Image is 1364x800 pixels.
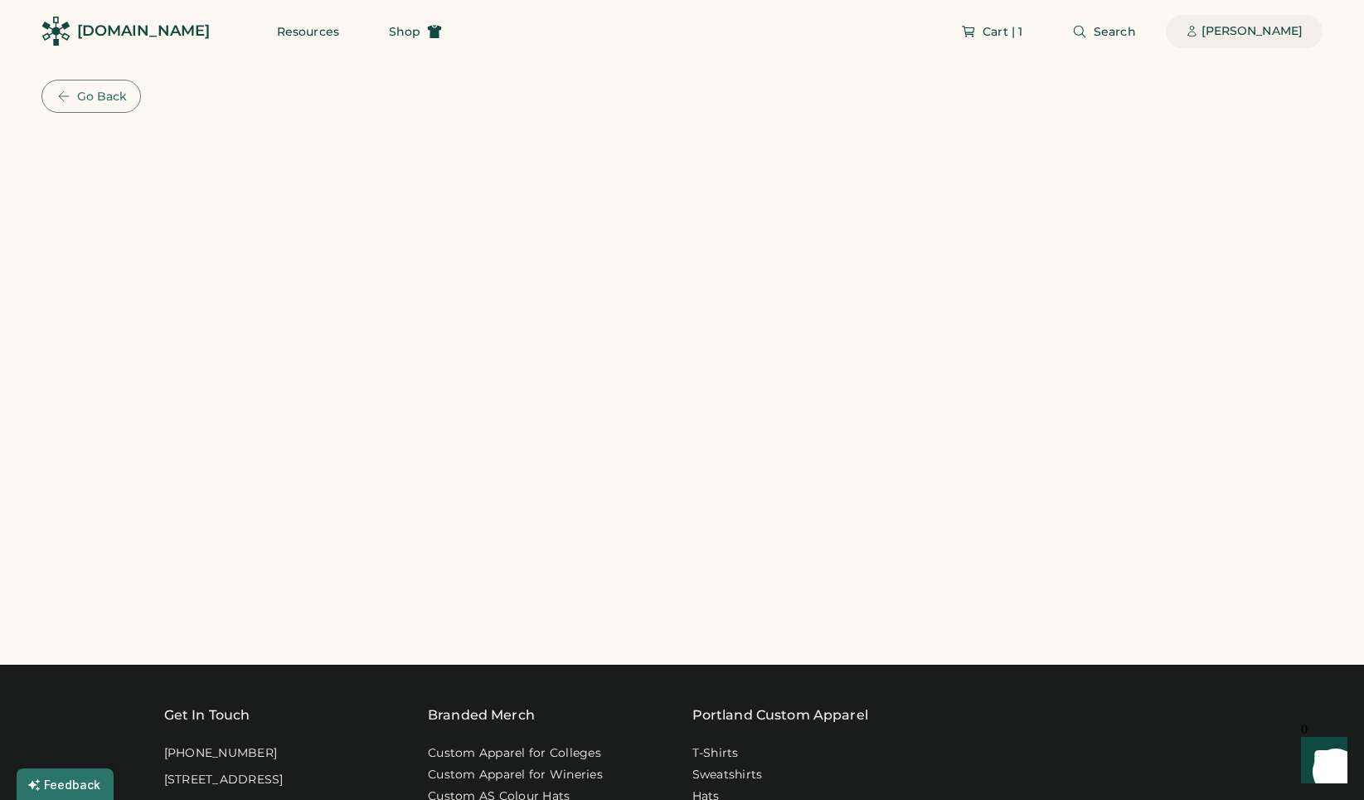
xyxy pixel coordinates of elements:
span: Search [1094,26,1136,37]
span: Cart | 1 [983,26,1022,37]
div: [PHONE_NUMBER] [164,745,278,762]
button: Shop [369,15,462,48]
div: Get In Touch [164,705,250,725]
div: [DOMAIN_NAME] [77,21,210,41]
div: [STREET_ADDRESS] [164,772,284,788]
iframe: Front Chat [1285,725,1357,797]
button: Search [1052,15,1156,48]
button: Resources [257,15,359,48]
div: Go Back [77,90,127,104]
span: Shop [389,26,420,37]
a: Sweatshirts [692,767,763,783]
div: Branded Merch [428,705,535,725]
a: Custom Apparel for Wineries [428,767,603,783]
a: T-Shirts [692,745,739,762]
img: Rendered Logo - Screens [41,17,70,46]
a: Custom Apparel for Colleges [428,745,601,762]
button: Cart | 1 [941,15,1042,48]
a: Portland Custom Apparel [692,705,868,725]
div: [PERSON_NAME] [1201,23,1303,40]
